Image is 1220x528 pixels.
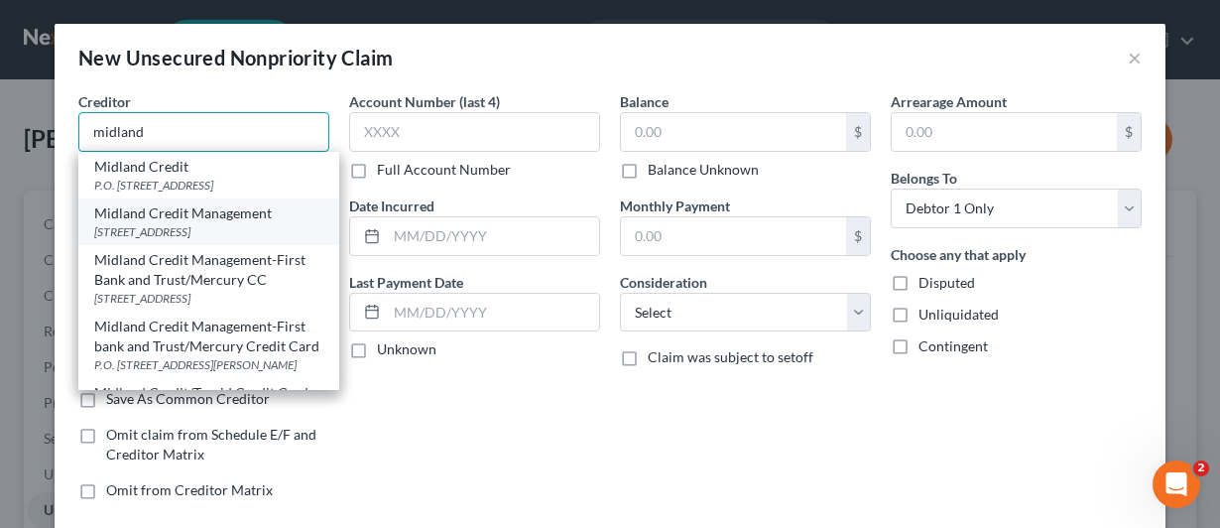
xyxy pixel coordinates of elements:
div: New Unsecured Nonpriority Claim [78,44,393,71]
div: Midland Credit Management-First Bank and Trust/Mercury CC [94,250,323,290]
span: Contingent [918,337,988,354]
span: Omit claim from Schedule E/F and Creditor Matrix [106,426,316,462]
input: 0.00 [892,113,1117,151]
div: Midland Credit [94,157,323,177]
span: Belongs To [891,170,957,187]
span: 2 [1193,461,1209,476]
label: Choose any that apply [891,244,1026,265]
input: XXXX [349,112,600,152]
div: P.O. [STREET_ADDRESS][PERSON_NAME] [94,356,323,373]
label: Account Number (last 4) [349,91,500,112]
div: P.O. [STREET_ADDRESS] [94,177,323,194]
label: Arrearage Amount [891,91,1007,112]
div: [STREET_ADDRESS] [94,290,323,307]
input: Search creditor by name... [78,112,329,152]
div: Midland Credit Management [94,203,323,223]
span: Creditor [78,93,131,110]
input: MM/DD/YYYY [387,294,599,331]
span: Omit from Creditor Matrix [106,481,273,498]
div: $ [1117,113,1141,151]
label: Balance [620,91,669,112]
div: Midland Credit Management-First bank and Trust/Mercury Credit Card [94,317,323,356]
button: × [1128,46,1142,69]
label: Unknown [377,339,436,359]
span: Unliquidated [918,306,999,323]
span: Disputed [918,274,975,291]
label: Balance Unknown [648,160,759,180]
label: Monthly Payment [620,196,730,216]
label: Full Account Number [377,160,511,180]
label: Date Incurred [349,196,434,216]
label: Consideration [620,272,707,293]
input: MM/DD/YYYY [387,217,599,255]
div: $ [846,217,870,255]
input: 0.00 [621,217,846,255]
div: [STREET_ADDRESS] [94,223,323,240]
label: Last Payment Date [349,272,463,293]
iframe: Intercom live chat [1153,461,1200,508]
input: 0.00 [621,113,846,151]
label: Save As Common Creditor [106,389,270,409]
div: $ [846,113,870,151]
span: Claim was subject to setoff [648,348,813,365]
div: Midland Credit/Torrid Credit Card [94,383,323,403]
